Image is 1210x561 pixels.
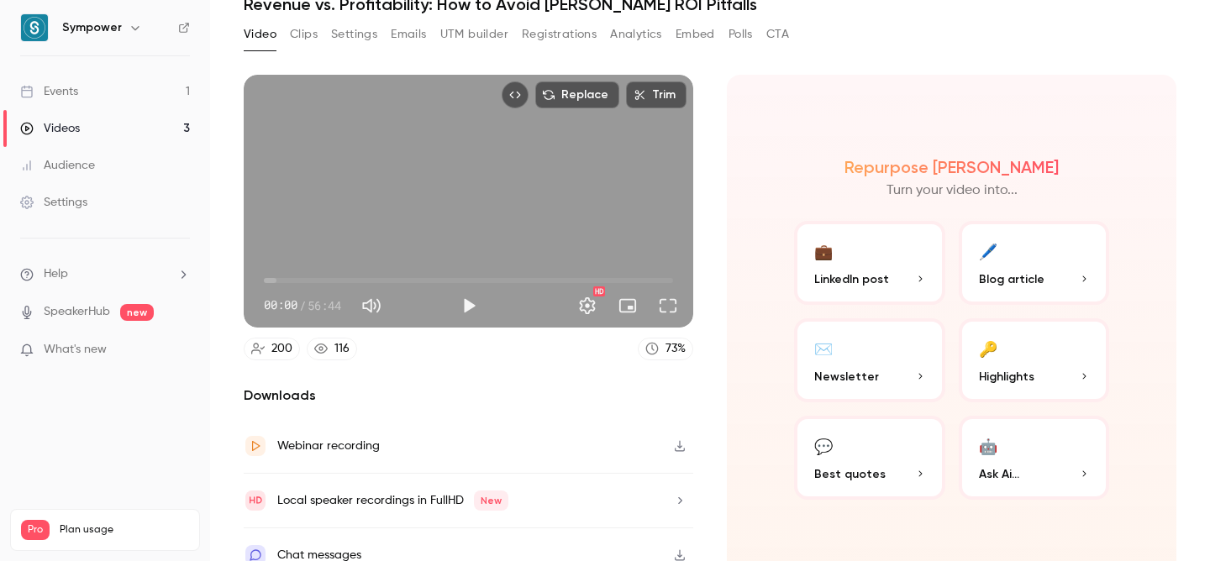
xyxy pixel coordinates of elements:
[308,296,341,314] span: 56:44
[676,21,715,48] button: Embed
[844,157,1059,177] h2: Repurpose [PERSON_NAME]
[474,490,508,511] span: New
[299,296,306,314] span: /
[307,338,357,360] a: 116
[794,416,945,500] button: 💬Best quotes
[959,318,1110,402] button: 🔑Highlights
[20,265,190,283] li: help-dropdown-opener
[814,433,833,459] div: 💬
[571,289,604,322] button: Settings
[440,21,508,48] button: UTM builder
[794,221,945,305] button: 💼LinkedIn post
[277,490,508,511] div: Local speaker recordings in FullHD
[593,286,605,296] div: HD
[120,304,154,321] span: new
[638,338,693,360] a: 73%
[452,289,486,322] button: Play
[979,465,1019,483] span: Ask Ai...
[979,368,1034,385] span: Highlights
[502,81,529,108] button: Embed video
[979,433,997,459] div: 🤖
[522,21,597,48] button: Registrations
[355,289,388,322] button: Mute
[610,21,662,48] button: Analytics
[665,340,686,358] div: 73 %
[886,181,1018,201] p: Turn your video into...
[814,238,833,264] div: 💼
[959,221,1110,305] button: 🖊️Blog article
[277,436,380,456] div: Webinar recording
[979,335,997,361] div: 🔑
[626,81,687,108] button: Trim
[535,81,619,108] button: Replace
[44,303,110,321] a: SpeakerHub
[334,340,350,358] div: 116
[62,19,122,36] h6: Sympower
[244,21,276,48] button: Video
[20,194,87,211] div: Settings
[651,289,685,322] button: Full screen
[290,21,318,48] button: Clips
[814,335,833,361] div: ✉️
[814,368,879,385] span: Newsletter
[21,520,50,540] span: Pro
[244,338,300,360] a: 200
[21,14,48,41] img: Sympower
[44,341,107,359] span: What's new
[264,296,297,314] span: 00:00
[611,289,644,322] button: Turn on miniplayer
[814,270,889,288] span: LinkedIn post
[264,296,341,314] div: 00:00
[170,343,190,358] iframe: Noticeable Trigger
[729,21,753,48] button: Polls
[271,340,292,358] div: 200
[766,21,789,48] button: CTA
[391,21,426,48] button: Emails
[244,385,693,406] h2: Downloads
[20,83,78,100] div: Events
[331,21,377,48] button: Settings
[20,120,80,137] div: Videos
[794,318,945,402] button: ✉️Newsletter
[979,238,997,264] div: 🖊️
[814,465,886,483] span: Best quotes
[959,416,1110,500] button: 🤖Ask Ai...
[979,270,1044,288] span: Blog article
[60,523,189,537] span: Plan usage
[44,265,68,283] span: Help
[20,157,95,174] div: Audience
